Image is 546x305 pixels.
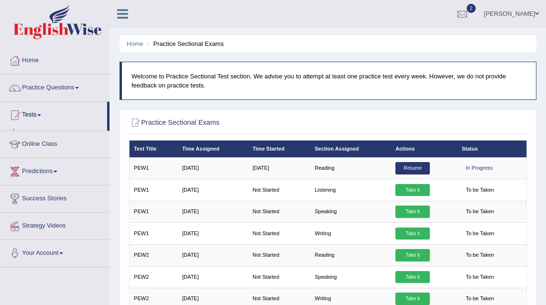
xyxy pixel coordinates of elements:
td: Writing [310,223,391,244]
li: Practice Sectional Exams [145,39,224,48]
th: Time Assigned [178,141,248,157]
td: PEW1 [129,201,178,222]
td: [DATE] [248,157,310,179]
div: In Progress [462,162,497,174]
td: Reading [310,244,391,266]
span: 2 [467,4,476,13]
td: Not Started [248,244,310,266]
td: [DATE] [178,201,248,222]
td: Reading [310,157,391,179]
a: Take Practice Sectional Test [18,129,107,146]
a: Take it [395,184,430,196]
td: [DATE] [178,266,248,288]
td: [DATE] [178,179,248,201]
a: Resume [395,162,430,174]
a: Strategy Videos [0,213,109,237]
span: To be Taken [462,206,498,218]
td: Not Started [248,201,310,222]
a: Tests [0,102,107,126]
h2: Practice Sectional Exams [129,117,376,129]
span: To be Taken [462,271,498,283]
a: Home [127,40,143,47]
td: PEW2 [129,244,178,266]
a: Take it [395,228,430,240]
td: [DATE] [178,157,248,179]
a: Your Account [0,240,109,264]
th: Section Assigned [310,141,391,157]
th: Status [457,141,527,157]
td: Speaking [310,201,391,222]
td: Not Started [248,223,310,244]
span: To be Taken [462,228,498,240]
td: Not Started [248,179,310,201]
td: PEW1 [129,223,178,244]
a: Home [0,47,109,71]
th: Test Title [129,141,178,157]
a: Success Stories [0,185,109,209]
th: Actions [391,141,457,157]
a: Take it [395,293,430,305]
a: Online Class [0,131,109,155]
td: PEW2 [129,266,178,288]
span: To be Taken [462,293,498,305]
td: [DATE] [178,244,248,266]
a: Predictions [0,158,109,182]
td: Not Started [248,266,310,288]
td: PEW1 [129,179,178,201]
td: PEW1 [129,157,178,179]
a: Practice Questions [0,75,109,98]
td: [DATE] [178,223,248,244]
span: To be Taken [462,184,498,196]
p: Welcome to Practice Sectional Test section. We advise you to attempt at least one practice test e... [131,72,526,90]
th: Time Started [248,141,310,157]
a: Take it [395,249,430,261]
td: Listening [310,179,391,201]
span: To be Taken [462,249,498,261]
a: Take it [395,271,430,283]
td: Speaking [310,266,391,288]
a: Take it [395,206,430,218]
